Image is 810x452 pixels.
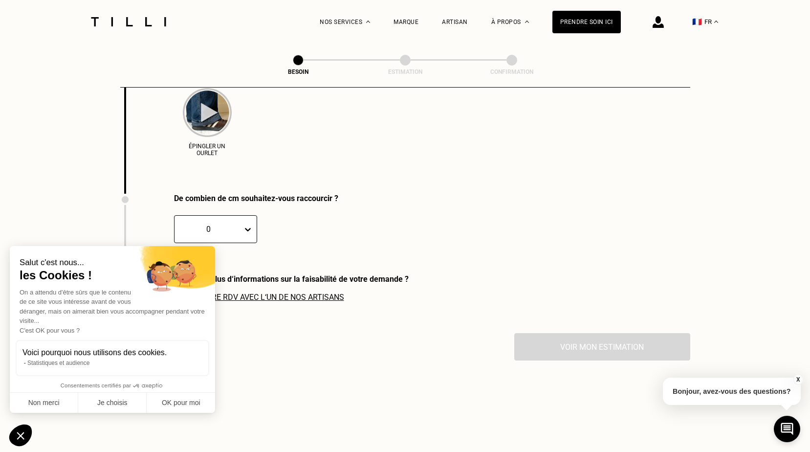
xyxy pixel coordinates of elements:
[525,21,529,23] img: Menu déroulant à propos
[174,274,409,284] div: Besoin de plus d‘informations sur la faisabilité de votre demande ?
[356,68,454,75] div: Estimation
[692,17,702,26] span: 🇫🇷
[463,68,561,75] div: Confirmation
[183,88,232,137] img: épingler un ourlet
[663,378,801,405] p: Bonjour, avez-vous des questions?
[249,68,347,75] div: Besoin
[88,17,170,26] img: Logo du service de couturière Tilli
[366,21,370,23] img: Menu déroulant
[174,292,409,302] span: 🗓️
[714,21,718,23] img: menu déroulant
[793,374,803,385] button: X
[552,11,621,33] a: Prendre soin ici
[442,19,468,25] a: Artisan
[174,194,338,203] div: De combien de cm souhaitez-vous raccourcir ?
[186,143,229,157] p: Épingler un ourlet
[394,19,418,25] a: Marque
[653,16,664,28] img: icône connexion
[187,293,344,302] a: Prendre RDV avec l‘un de nos artisans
